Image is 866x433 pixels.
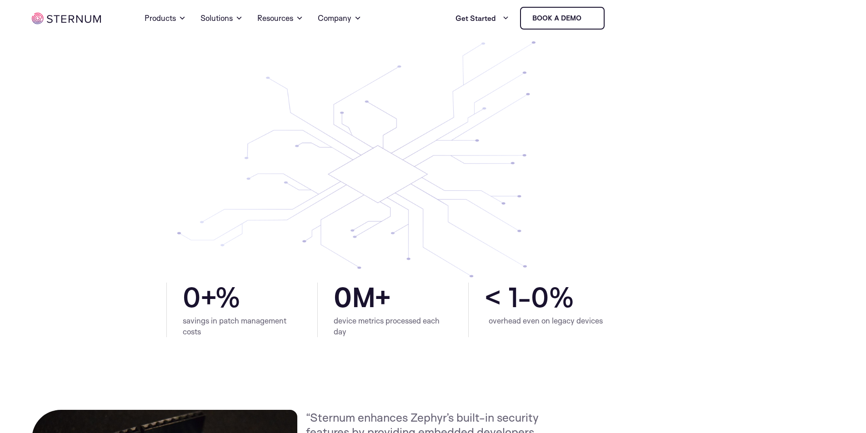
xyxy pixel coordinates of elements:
div: savings in patch management costs [183,315,301,337]
a: Get Started [456,9,509,27]
div: device metrics processed each day [334,315,452,337]
a: Resources [257,2,303,35]
a: Solutions [200,2,243,35]
span: 0 [334,283,352,312]
a: Book a demo [520,7,605,30]
a: Company [318,2,361,35]
span: +% [200,283,301,312]
img: sternum iot [32,13,101,24]
span: 0 [183,283,200,312]
a: Products [145,2,186,35]
span: < 1- [485,283,531,312]
span: % [549,283,607,312]
img: sternum iot [585,15,592,22]
span: M+ [352,283,452,312]
div: overhead even on legacy devices [485,315,607,326]
span: 0 [531,283,549,312]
